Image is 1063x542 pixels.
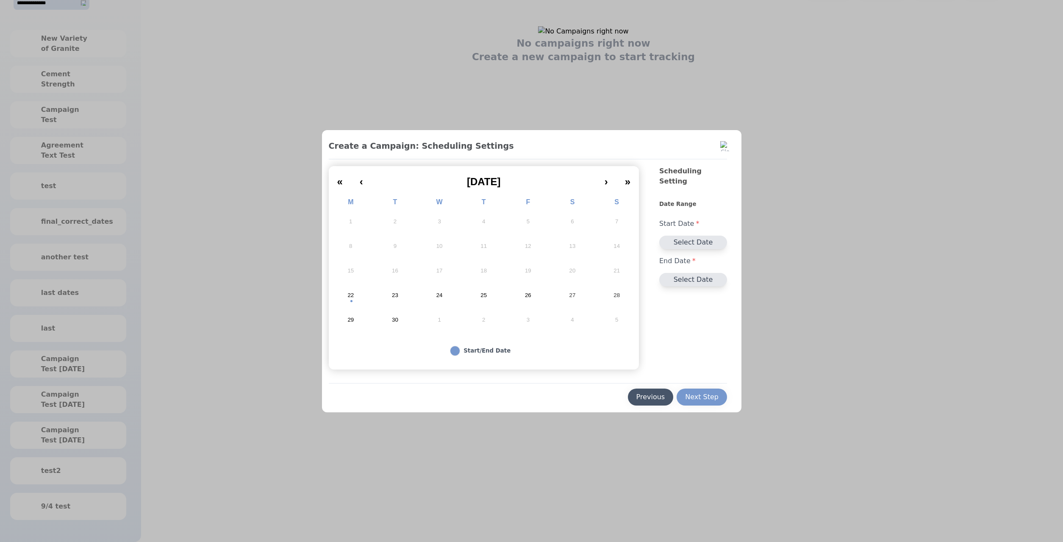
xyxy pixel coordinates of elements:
[417,209,462,234] button: September 3, 2025
[349,218,352,225] abbr: September 1, 2025
[659,273,727,286] button: Select Date
[613,242,620,250] abbr: September 14, 2025
[438,316,441,324] abbr: October 1, 2025
[615,218,618,225] abbr: September 7, 2025
[480,242,487,250] abbr: September 11, 2025
[527,218,530,225] abbr: September 5, 2025
[436,292,443,299] abbr: September 24, 2025
[550,308,595,332] button: October 4, 2025
[461,258,506,283] button: September 18, 2025
[482,198,486,206] abbr: Thursday
[594,308,639,332] button: October 5, 2025
[392,292,398,299] abbr: September 23, 2025
[461,308,506,332] button: October 2, 2025
[438,218,441,225] abbr: September 3, 2025
[550,283,595,308] button: September 27, 2025
[347,267,354,275] abbr: September 15, 2025
[569,267,576,275] abbr: September 20, 2025
[480,292,487,299] abbr: September 25, 2025
[525,292,531,299] abbr: September 26, 2025
[373,283,417,308] button: September 23, 2025
[506,209,550,234] button: September 5, 2025
[677,389,727,406] button: Next Step
[329,209,373,234] button: September 1, 2025
[329,258,373,283] button: September 15, 2025
[596,170,616,188] button: ›
[506,234,550,258] button: September 12, 2025
[550,209,595,234] button: September 6, 2025
[417,258,462,283] button: September 17, 2025
[616,170,639,188] button: »
[373,308,417,332] button: September 30, 2025
[349,242,352,250] abbr: September 8, 2025
[525,242,531,250] abbr: September 12, 2025
[461,283,506,308] button: September 25, 2025
[636,392,665,402] div: Previous
[594,234,639,258] button: September 14, 2025
[614,198,619,206] abbr: Sunday
[329,308,373,332] button: September 29, 2025
[506,258,550,283] button: September 19, 2025
[594,258,639,283] button: September 21, 2025
[550,258,595,283] button: September 20, 2025
[436,242,443,250] abbr: September 10, 2025
[417,234,462,258] button: September 10, 2025
[659,249,727,273] div: End Date
[571,316,574,324] abbr: October 4, 2025
[392,316,398,324] abbr: September 30, 2025
[525,267,531,275] abbr: September 19, 2025
[436,198,443,206] abbr: Wednesday
[351,170,372,188] button: ‹
[329,140,727,152] h2: Create a Campaign: Scheduling Settings
[467,176,501,187] span: [DATE]
[393,198,397,206] abbr: Tuesday
[480,267,487,275] abbr: September 18, 2025
[329,234,373,258] button: September 8, 2025
[659,200,727,212] div: Date Range
[628,389,674,406] button: Previous
[417,308,462,332] button: October 1, 2025
[659,212,727,236] div: Start Date
[613,267,620,275] abbr: September 21, 2025
[482,316,485,324] abbr: October 2, 2025
[347,292,354,299] abbr: September 22, 2025
[394,218,397,225] abbr: September 2, 2025
[685,392,719,402] div: Next Step
[329,170,351,188] button: «
[372,170,596,188] button: [DATE]
[526,198,530,206] abbr: Friday
[594,209,639,234] button: September 7, 2025
[329,283,373,308] button: September 22, 2025
[461,234,506,258] button: September 11, 2025
[571,218,574,225] abbr: September 6, 2025
[659,236,727,249] button: Select Date
[527,316,530,324] abbr: October 3, 2025
[482,218,485,225] abbr: September 4, 2025
[373,234,417,258] button: September 9, 2025
[392,267,398,275] abbr: September 16, 2025
[436,267,443,275] abbr: September 17, 2025
[570,198,575,206] abbr: Saturday
[550,234,595,258] button: September 13, 2025
[461,209,506,234] button: September 4, 2025
[613,292,620,299] abbr: September 28, 2025
[464,347,511,355] div: Start/End Date
[659,166,727,200] div: Scheduling Setting
[615,316,618,324] abbr: October 5, 2025
[569,242,576,250] abbr: September 13, 2025
[347,316,354,324] abbr: September 29, 2025
[506,283,550,308] button: September 26, 2025
[417,283,462,308] button: September 24, 2025
[506,308,550,332] button: October 3, 2025
[373,258,417,283] button: September 16, 2025
[569,292,576,299] abbr: September 27, 2025
[394,242,397,250] abbr: September 9, 2025
[348,198,353,206] abbr: Monday
[594,283,639,308] button: September 28, 2025
[373,209,417,234] button: September 2, 2025
[720,141,730,151] img: Close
